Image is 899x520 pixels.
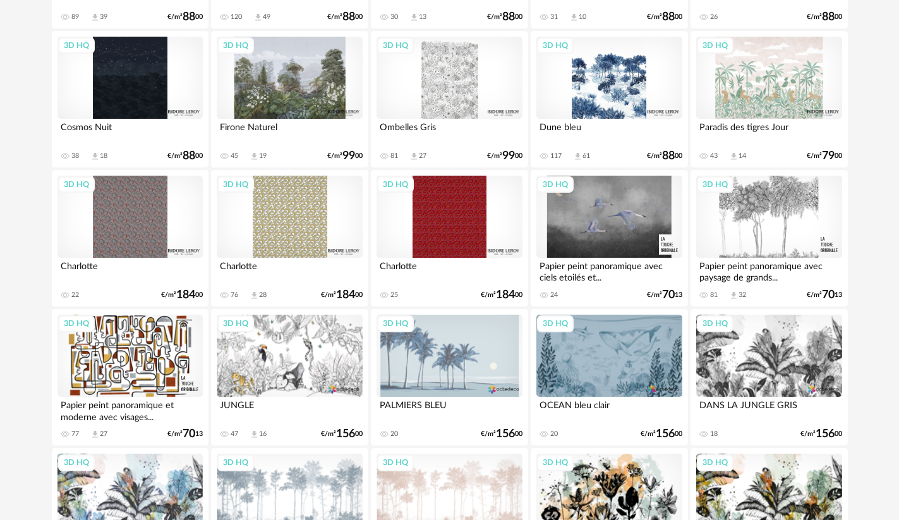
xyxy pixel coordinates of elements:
div: €/m² 00 [487,152,522,160]
div: 3D HQ [58,176,95,193]
div: 25 [390,291,398,299]
div: €/m² 13 [647,291,682,299]
span: 99 [502,152,515,160]
div: 3D HQ [697,454,733,471]
div: 3D HQ [377,315,414,332]
div: 3D HQ [697,315,733,332]
div: 45 [231,152,238,160]
span: 88 [342,13,355,21]
div: 27 [419,152,426,160]
div: 3D HQ [377,454,414,471]
a: 3D HQ Ombelles Gris 81 Download icon 27 €/m²9900 [371,31,528,167]
div: PALMIERS BLEU [377,397,522,422]
span: 184 [496,291,515,299]
span: Download icon [253,13,263,22]
div: Papier peint panoramique avec ciels etoilés et... [536,258,682,283]
div: 47 [231,430,238,438]
span: 88 [183,152,195,160]
div: €/m² 00 [641,430,682,438]
span: 70 [662,291,675,299]
span: Download icon [573,152,582,161]
div: 117 [550,152,562,160]
div: DANS LA JUNGLE GRIS [696,397,842,422]
div: 3D HQ [58,315,95,332]
span: 99 [342,152,355,160]
span: Download icon [569,13,579,22]
div: 20 [550,430,558,438]
div: 32 [739,291,746,299]
div: 10 [579,13,586,21]
div: €/m² 00 [327,152,363,160]
div: Charlotte [217,258,362,283]
div: €/m² 00 [327,13,363,21]
div: 28 [259,291,267,299]
div: Dune bleu [536,119,682,144]
a: 3D HQ Firone Naturel 45 Download icon 19 €/m²9900 [211,31,368,167]
span: Download icon [250,291,259,300]
a: 3D HQ DANS LA JUNGLE GRIS 18 €/m²15600 [691,309,847,445]
a: 3D HQ Cosmos Nuit 38 Download icon 18 €/m²8800 [52,31,208,167]
div: 89 [71,13,79,21]
span: Download icon [90,13,100,22]
span: 156 [496,430,515,438]
div: 3D HQ [217,454,254,471]
div: 3D HQ [697,37,733,54]
span: 156 [816,430,835,438]
div: OCEAN bleu clair [536,397,682,422]
div: 3D HQ [537,176,574,193]
div: €/m² 00 [167,13,203,21]
div: €/m² 13 [807,291,842,299]
span: 88 [662,13,675,21]
div: 27 [100,430,107,438]
div: 76 [231,291,238,299]
a: 3D HQ JUNGLE 47 Download icon 16 €/m²15600 [211,309,368,445]
span: Download icon [409,152,419,161]
div: 3D HQ [697,176,733,193]
div: Firone Naturel [217,119,362,144]
div: €/m² 13 [167,430,203,438]
div: €/m² 00 [487,13,522,21]
span: Download icon [250,152,259,161]
div: Paradis des tigres Jour [696,119,842,144]
a: 3D HQ Charlotte 25 €/m²18400 [371,170,528,306]
div: Charlotte [57,258,203,283]
div: €/m² 00 [800,430,842,438]
div: Cosmos Nuit [57,119,203,144]
div: €/m² 00 [321,291,363,299]
span: 156 [656,430,675,438]
div: 3D HQ [537,315,574,332]
span: Download icon [90,430,100,439]
div: 3D HQ [537,454,574,471]
div: 49 [263,13,270,21]
div: Ombelles Gris [377,119,522,144]
div: 61 [582,152,590,160]
div: 14 [739,152,746,160]
div: 81 [710,291,718,299]
div: Charlotte [377,258,522,283]
div: €/m² 00 [161,291,203,299]
span: 70 [183,430,195,438]
div: 77 [71,430,79,438]
span: Download icon [90,152,100,161]
a: 3D HQ Charlotte 22 €/m²18400 [52,170,208,306]
div: 30 [390,13,398,21]
span: 156 [336,430,355,438]
span: 79 [822,152,835,160]
div: 19 [259,152,267,160]
div: 18 [100,152,107,160]
span: 88 [662,152,675,160]
div: 18 [710,430,718,438]
div: 20 [390,430,398,438]
div: 3D HQ [58,37,95,54]
div: 3D HQ [217,37,254,54]
span: Download icon [250,430,259,439]
a: 3D HQ OCEAN bleu clair 20 €/m²15600 [531,309,687,445]
div: 39 [100,13,107,21]
div: 3D HQ [58,454,95,471]
div: 120 [231,13,242,21]
div: 3D HQ [217,315,254,332]
span: 88 [822,13,835,21]
div: €/m² 00 [647,13,682,21]
div: €/m² 00 [647,152,682,160]
a: 3D HQ Papier peint panoramique avec paysage de grands... 81 Download icon 32 €/m²7013 [691,170,847,306]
